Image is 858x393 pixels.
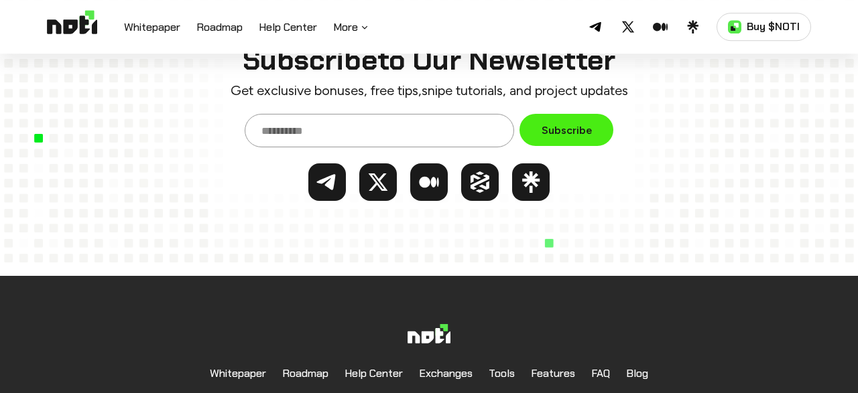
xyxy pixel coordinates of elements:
[210,359,266,388] a: Whitepaper
[531,359,575,388] a: Features
[345,359,403,388] a: Help Center
[47,10,97,44] img: Logo
[626,359,648,388] a: Blog
[333,19,370,35] button: More
[282,359,328,388] a: Roadmap
[408,324,450,351] img: Noti
[191,80,667,100] p: Get exclusive bonuses, free tips, snipe tutorials, and project updates
[717,13,811,41] a: Buy $NOTI
[419,359,473,388] a: Exchanges
[519,114,613,146] button: Subscribe
[591,359,610,388] a: FAQ
[259,19,317,37] a: Help Center
[469,171,491,193] img: NOTI on DEX Tools
[489,359,515,388] a: Tools
[196,19,243,37] a: Roadmap
[124,19,180,37] a: Whitepaper
[191,46,667,75] h2: Subscribe to Our Newsletter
